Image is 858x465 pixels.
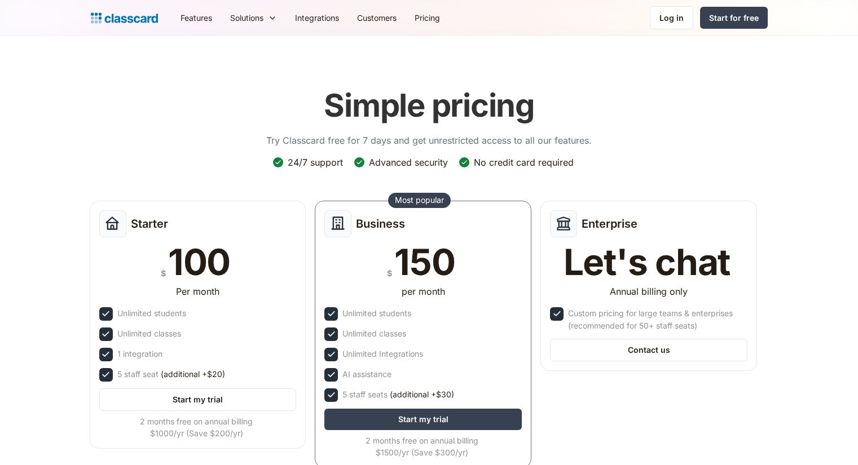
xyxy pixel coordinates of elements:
div: Annual billing only [610,285,688,298]
h2: Starter [131,217,168,231]
div: Unlimited classes [342,327,406,340]
div: Advanced security [369,156,448,169]
a: Customers [348,5,406,30]
h2: Business [356,217,405,231]
div: Log in [659,12,684,24]
div: 24/7 support [288,156,343,169]
div: per month [402,285,445,298]
h1: Simple pricing [324,87,534,125]
a: Start my trial [324,409,522,430]
div: Unlimited students [342,307,411,320]
a: Log in [650,6,693,29]
div: Unlimited classes [117,327,181,340]
div: 5 staff seat [117,368,225,380]
div: Most popular [395,194,444,206]
a: Start my trial [99,388,297,411]
div: Custom pricing for large teams & enterprises (recommended for 50+ staff seats) [568,307,745,332]
div: 100 [168,244,230,280]
div: Start for free [709,12,759,24]
a: home [91,10,158,26]
a: Features [171,5,221,30]
a: Pricing [406,5,449,30]
div: 1 integration [117,348,162,360]
h2: Enterprise [582,217,637,231]
div: Unlimited Integrations [342,348,423,360]
div: 2 months free on annual billing $1000/yr (Save $200/yr) [99,415,294,439]
div: Solutions [221,5,286,30]
div: 2 months free on annual billing $1500/yr (Save $300/yr) [324,435,520,458]
div: 5 staff seats [342,388,454,401]
div: No credit card required [474,156,574,169]
span: (additional +$20) [161,368,225,380]
div: Unlimited students [117,307,186,320]
p: Try Classcard free for 7 days and get unrestricted access to all our features. [266,134,592,147]
div: 150 [394,244,455,280]
a: Integrations [286,5,348,30]
span: (additional +$30) [390,388,454,401]
div: Per month [176,285,219,298]
a: Contact us [550,339,747,361]
div: Let's chat [564,244,731,280]
div: Solutions [230,12,263,24]
div: $ [161,266,166,280]
div: $ [387,266,392,280]
div: AI assistance [342,368,391,380]
a: Start for free [700,7,768,29]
